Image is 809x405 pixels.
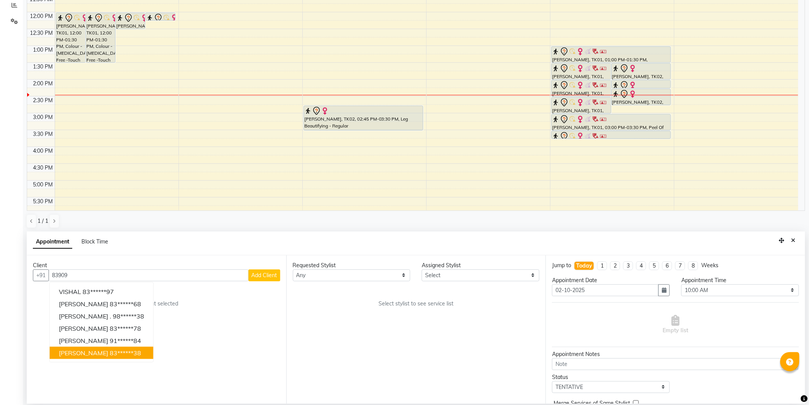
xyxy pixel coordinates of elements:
[32,130,55,138] div: 3:30 PM
[788,235,799,247] button: Close
[59,349,108,357] span: [PERSON_NAME]
[610,261,620,270] li: 2
[576,262,592,270] div: Today
[32,181,55,189] div: 5:00 PM
[29,29,55,37] div: 12:30 PM
[56,13,85,62] div: [PERSON_NAME], TK01, 12:00 PM-01:30 PM, Colour - [MEDICAL_DATA] Free -Touch Up - Upto 2 Inches ([...
[379,300,453,308] span: Select stylist to see service list
[33,235,72,249] span: Appointment
[552,131,671,139] div: [PERSON_NAME], TK01, 03:30 PM-03:45 PM, Basic [MEDICAL_DATA] - Eyebrow
[51,300,262,308] div: No client selected
[32,46,55,54] div: 1:00 PM
[29,12,55,20] div: 12:00 PM
[32,96,55,105] div: 2:30 PM
[552,64,611,79] div: [PERSON_NAME], TK01, 01:30 PM-02:00 PM, [GEOGRAPHIC_DATA] Wax - Full Legs
[37,217,48,225] span: 1 / 1
[612,89,671,105] div: [PERSON_NAME], TK02, 02:15 PM-02:45 PM, Rica Wax - Half Legs
[552,114,671,130] div: [PERSON_NAME], TK01, 03:00 PM-03:30 PM, Peel Of Wax - Under Arms
[59,312,111,320] span: [PERSON_NAME] .
[663,315,689,335] span: Empty list
[32,147,55,155] div: 4:00 PM
[249,269,280,281] button: Add Client
[304,106,423,130] div: [PERSON_NAME], TK02, 02:45 PM-03:30 PM, Leg Beautifying - Regular
[552,261,571,269] div: Jump to
[32,80,55,88] div: 2:00 PM
[422,261,539,269] div: Assigned Stylist
[81,238,108,245] span: Block Time
[146,13,175,20] div: [PERSON_NAME], TK01, 12:00 PM-12:15 PM, Basic [MEDICAL_DATA] - Eyebrow
[675,261,685,270] li: 7
[649,261,659,270] li: 5
[86,13,115,62] div: [PERSON_NAME], TK01, 12:00 PM-01:30 PM, Colour - [MEDICAL_DATA] Free -Touch Up - Upto 2 Inches ([...
[552,276,670,284] div: Appointment Date
[701,261,718,269] div: Weeks
[681,276,799,284] div: Appointment Time
[612,80,671,88] div: [PERSON_NAME], TK02, 02:00 PM-02:15 PM, Rica Wax - Under Arms
[59,325,108,332] span: [PERSON_NAME]
[662,261,672,270] li: 6
[32,198,55,206] div: 5:30 PM
[293,261,411,269] div: Requested Stylist
[552,350,799,358] div: Appointment Notes
[252,272,277,279] span: Add Client
[636,261,646,270] li: 4
[116,13,145,29] div: [PERSON_NAME], TK01, 12:00 PM-12:30 PM, Rica Wax - Full Arms
[32,164,55,172] div: 4:30 PM
[552,80,611,96] div: [PERSON_NAME], TK01, 02:00 PM-02:30 PM, [GEOGRAPHIC_DATA] Wax - Full Legs
[33,269,49,281] button: +91
[623,261,633,270] li: 3
[59,300,108,308] span: [PERSON_NAME]
[597,261,607,270] li: 1
[49,269,249,281] input: Search by Name/Mobile/Email/Code
[552,98,611,113] div: [PERSON_NAME], TK01, 02:30 PM-03:00 PM, Peel Of Wax - Under Arms
[612,64,671,79] div: [PERSON_NAME], TK02, 01:30 PM-02:00 PM, Rica Wax - Full Arms
[552,47,671,62] div: [PERSON_NAME], TK01, 01:00 PM-01:30 PM, [GEOGRAPHIC_DATA] Wax - Full Arms
[552,373,670,381] div: Status
[32,63,55,71] div: 1:30 PM
[59,337,108,345] span: [PERSON_NAME]
[32,113,55,121] div: 3:00 PM
[688,261,698,270] li: 8
[59,288,81,296] span: VISHAL
[552,284,659,296] input: yyyy-mm-dd
[33,261,280,269] div: Client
